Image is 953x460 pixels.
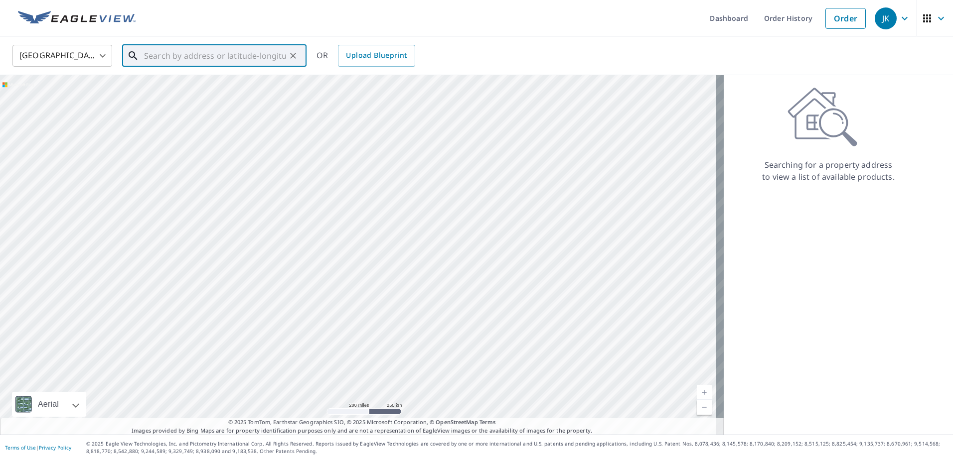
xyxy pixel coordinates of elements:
[5,445,71,451] p: |
[825,8,866,29] a: Order
[697,385,712,400] a: Current Level 5, Zoom In
[436,418,477,426] a: OpenStreetMap
[18,11,136,26] img: EV Logo
[39,444,71,451] a: Privacy Policy
[317,45,415,67] div: OR
[12,392,86,417] div: Aerial
[228,418,496,427] span: © 2025 TomTom, Earthstar Geographics SIO, © 2025 Microsoft Corporation, ©
[346,49,407,62] span: Upload Blueprint
[286,49,300,63] button: Clear
[144,42,286,70] input: Search by address or latitude-longitude
[697,400,712,415] a: Current Level 5, Zoom Out
[35,392,62,417] div: Aerial
[12,42,112,70] div: [GEOGRAPHIC_DATA]
[338,45,415,67] a: Upload Blueprint
[86,440,948,455] p: © 2025 Eagle View Technologies, Inc. and Pictometry International Corp. All Rights Reserved. Repo...
[762,159,895,183] p: Searching for a property address to view a list of available products.
[5,444,36,451] a: Terms of Use
[479,418,496,426] a: Terms
[875,7,897,29] div: JK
